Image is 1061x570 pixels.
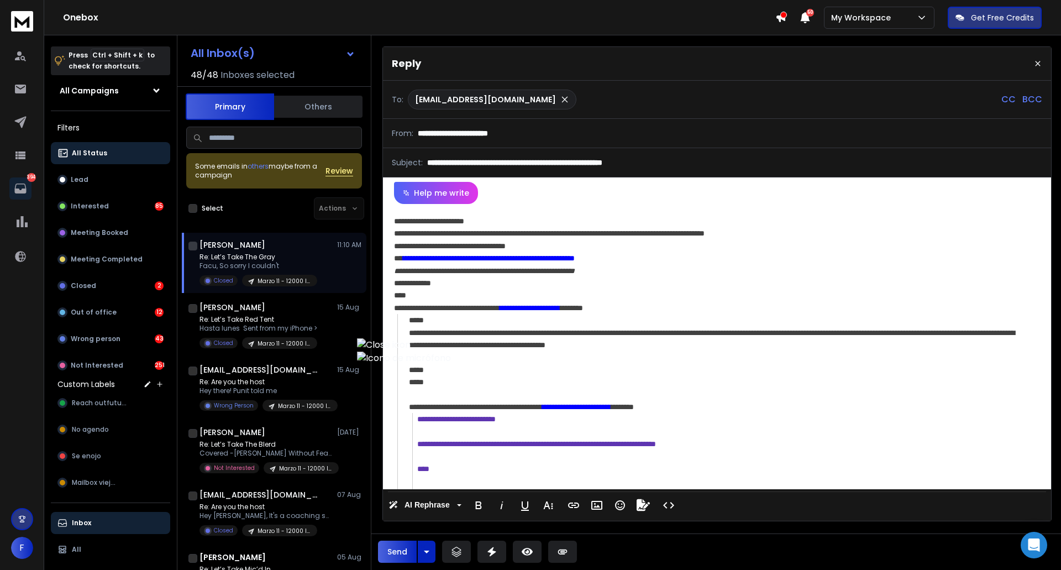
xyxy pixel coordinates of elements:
p: [EMAIL_ADDRESS][DOMAIN_NAME] [415,94,556,105]
p: Lead [71,175,88,184]
p: Get Free Credits [971,12,1034,23]
span: No agendo [72,425,109,434]
p: From: [392,128,413,139]
img: logo [11,11,33,32]
p: Re: Are you the host [199,503,332,511]
button: F [11,537,33,559]
p: Re: Let’s Take Red Tent [199,315,317,324]
p: [DATE] [337,428,362,437]
h1: [PERSON_NAME] [199,427,265,438]
button: Insert Image (Ctrl+P) [586,494,607,516]
p: Wrong person [71,334,120,343]
p: Re: Are you the host [199,378,332,386]
p: To: [392,94,403,105]
div: Some emails in maybe from a campaign [195,162,325,180]
div: 251 [155,361,164,370]
button: Out of office12 [51,301,170,323]
div: 12 [155,308,164,317]
p: Closed [71,281,96,290]
button: Send [378,541,417,563]
p: My Workspace [831,12,895,23]
button: Lead [51,169,170,191]
span: 48 / 48 [191,69,218,82]
h3: Filters [51,120,170,135]
p: Hasta lunes Sent from my iPhone > [199,324,317,333]
p: Hey there! Punit told me [199,386,332,395]
button: Wrong person43 [51,328,170,350]
span: Mailbox viejos [72,478,119,487]
button: Others [274,95,363,119]
h3: Custom Labels [57,379,115,390]
button: Inbox [51,512,170,534]
button: AI Rephrase [386,494,464,516]
span: Se enojo [72,452,101,461]
p: Press to check for shortcuts. [69,50,155,72]
button: Meeting Completed [51,248,170,270]
p: 15 Aug [337,365,362,374]
p: Re: Let’s Take The Blerd [199,440,332,449]
span: Reach outfuture [72,399,128,407]
div: 85 [155,202,164,211]
p: All [72,545,81,554]
h1: Onebox [63,11,775,24]
button: Underline (Ctrl+U) [514,494,535,516]
p: Meeting Booked [71,228,128,237]
p: Inbox [72,519,91,527]
h1: [PERSON_NAME] [199,239,265,250]
p: Out of office [71,308,117,317]
label: Select [202,204,223,213]
h1: [PERSON_NAME] [199,302,265,313]
p: CC [1001,93,1016,106]
h1: All Campaigns [60,85,119,96]
span: AI Rephrase [402,500,452,510]
button: Interested85 [51,195,170,217]
span: Ctrl + Shift + k [91,49,144,61]
p: Interested [71,202,109,211]
a: 394 [9,177,31,200]
img: Icono de micrófono [357,352,451,365]
button: Closed2 [51,275,170,297]
p: Closed [214,526,233,535]
p: 394 [27,173,36,182]
button: Mailbox viejos [51,472,170,494]
p: Subject: [392,157,423,168]
button: Bold (Ctrl+B) [468,494,489,516]
div: Open Intercom Messenger [1021,532,1047,558]
p: Marzo 11 - 12000 leads G Personal [258,277,311,285]
p: BCC [1022,93,1042,106]
h1: All Inbox(s) [191,48,255,59]
button: Review [325,165,353,176]
button: All [51,538,170,561]
button: All Campaigns [51,80,170,102]
p: Hey [PERSON_NAME], It's a coaching session [199,511,332,520]
p: Meeting Completed [71,255,143,264]
button: Insert Link (Ctrl+K) [563,494,584,516]
p: 07 Aug [337,490,362,499]
p: Marzo 11 - 12000 leads G Personal [278,402,331,410]
p: 11:10 AM [337,240,362,249]
p: Marzo 11 - 12000 leads G Personal [279,464,332,473]
p: Covered -[PERSON_NAME] Without Fear!™ [199,449,332,458]
button: Primary [186,93,274,120]
p: Reply [392,56,421,71]
p: Re: Let’s Take The Gray [199,253,317,262]
button: Italic (Ctrl+I) [491,494,512,516]
button: Emoticons [610,494,631,516]
p: 15 Aug [337,303,362,312]
button: Meeting Booked [51,222,170,244]
div: 2 [155,281,164,290]
button: No agendo [51,419,170,441]
button: All Inbox(s) [182,42,364,64]
p: Not Interested [71,361,123,370]
button: Se enojo [51,445,170,467]
p: Wrong Person [214,401,254,410]
p: Closed [214,339,233,347]
button: All Status [51,142,170,164]
button: Get Free Credits [948,7,1042,29]
span: 50 [806,9,814,17]
p: 05 Aug [337,553,362,562]
button: Reach outfuture [51,392,170,414]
